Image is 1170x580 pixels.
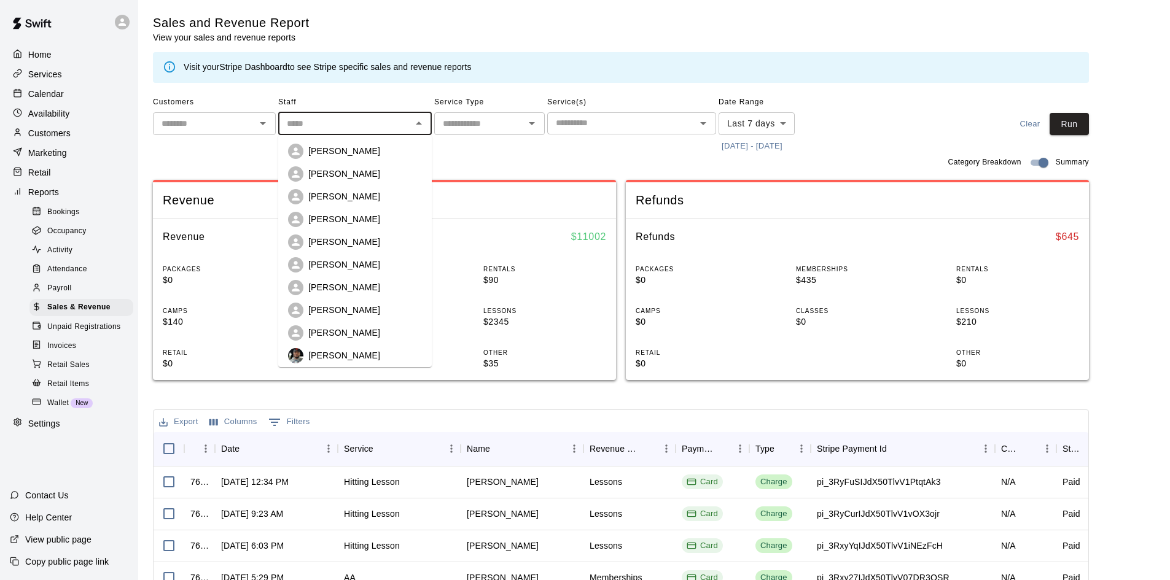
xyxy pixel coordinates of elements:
[817,508,940,520] div: pi_3RyCurIJdX50TlvV1vOX3ojr
[796,315,919,328] p: $0
[29,222,138,241] a: Occupancy
[956,274,1079,287] p: $0
[483,306,606,315] p: LESSONS
[676,431,749,466] div: Payment Method
[47,263,87,276] span: Attendance
[29,299,133,316] div: Sales & Revenue
[215,431,338,466] div: Date
[47,282,71,295] span: Payroll
[590,539,622,552] div: Lessons
[719,137,786,156] button: [DATE] - [DATE]
[308,349,380,362] p: [PERSON_NAME]
[1010,113,1050,136] button: Clear
[434,93,545,112] span: Service Type
[278,93,432,112] span: Staff
[29,393,138,412] a: WalletNew
[47,244,72,257] span: Activity
[774,440,792,457] button: Sort
[10,65,128,83] div: Services
[956,265,1079,274] p: RENTALS
[1001,508,1016,520] div: N/A
[153,15,310,31] h5: Sales and Revenue Report
[344,508,400,520] div: Hitting Lesson
[338,431,461,466] div: Service
[687,476,718,488] div: Card
[163,315,286,328] p: $140
[344,539,400,552] div: Hitting Lesson
[1056,157,1089,169] span: Summary
[636,229,675,245] h6: Refunds
[636,348,759,357] p: RETAIL
[47,321,120,333] span: Unpaid Registrations
[467,476,539,488] div: Ashley Dickey
[153,31,310,44] p: View your sales and revenue reports
[29,280,133,297] div: Payroll
[190,508,209,520] div: 765975
[47,301,111,314] span: Sales & Revenue
[28,107,70,120] p: Availability
[156,412,201,431] button: Export
[817,431,887,466] div: Stripe Payment Id
[28,48,52,61] p: Home
[636,306,759,315] p: CAMPS
[28,417,60,430] p: Settings
[636,357,759,370] p: $0
[796,265,919,274] p: MEMBERSHIPS
[682,431,714,466] div: Payment Method
[29,338,133,355] div: Invoices
[28,88,64,100] p: Calendar
[28,68,62,80] p: Services
[10,124,128,142] a: Customers
[308,190,380,203] p: [PERSON_NAME]
[442,439,461,458] button: Menu
[749,431,811,466] div: Type
[583,431,676,466] div: Revenue Category
[25,555,109,568] p: Copy public page link
[887,440,904,457] button: Sort
[197,439,215,458] button: Menu
[467,508,539,520] div: Christopher Long
[25,511,72,524] p: Help Center
[25,489,69,501] p: Contact Us
[308,258,380,271] p: [PERSON_NAME]
[977,439,995,458] button: Menu
[29,242,133,259] div: Activity
[760,540,787,552] div: Charge
[483,357,606,370] p: $35
[29,395,133,412] div: WalletNew
[687,508,718,520] div: Card
[29,298,138,317] a: Sales & Revenue
[547,93,716,112] span: Service(s)
[221,539,284,552] div: Aug 19, 2025, 6:03 PM
[483,274,606,287] p: $90
[10,163,128,182] a: Retail
[221,431,240,466] div: Date
[163,229,205,245] h6: Revenue
[760,508,787,520] div: Charge
[190,476,209,488] div: 766316
[760,476,787,488] div: Charge
[1050,113,1089,136] button: Run
[344,431,373,466] div: Service
[308,145,380,157] p: [PERSON_NAME]
[29,241,138,260] a: Activity
[483,315,606,328] p: $2345
[590,476,622,488] div: Lessons
[1063,476,1080,488] div: Paid
[695,115,712,132] button: Open
[571,229,606,245] h6: $ 11002
[467,431,490,466] div: Name
[10,104,128,123] div: Availability
[29,336,138,355] a: Invoices
[490,440,507,457] button: Sort
[28,147,67,159] p: Marketing
[687,540,718,552] div: Card
[47,359,90,371] span: Retail Sales
[29,261,133,278] div: Attendance
[714,440,731,457] button: Sort
[153,93,276,112] span: Customers
[29,260,138,279] a: Attendance
[29,319,133,336] div: Unpaid Registrations
[1056,431,1118,466] div: Status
